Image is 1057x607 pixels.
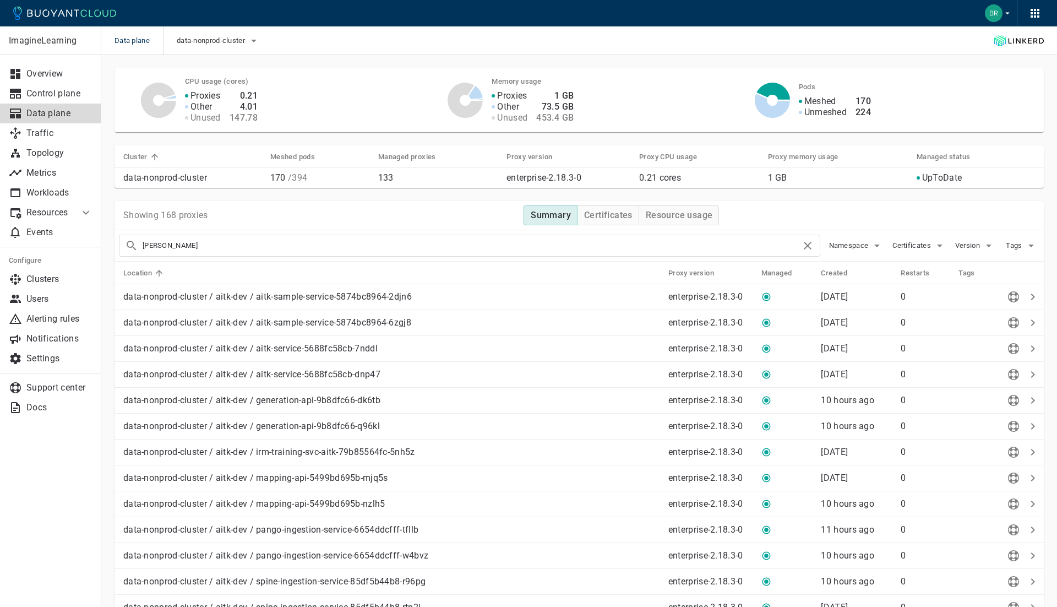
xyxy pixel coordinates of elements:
p: data-nonprod-cluster / aitk-dev / aitk-service-5688fc58cb-7nddl [123,343,660,354]
span: Thu, 04 Sep 2025 14:06:18 MST / Thu, 04 Sep 2025 21:06:18 UTC [821,447,848,457]
p: data-nonprod-cluster / aitk-dev / aitk-service-5688fc58cb-dnp47 [123,369,660,380]
span: / 394 [286,172,308,183]
h5: Cluster [123,153,148,161]
p: Events [26,227,92,238]
relative-time: 10 hours ago [821,550,874,561]
p: Other [190,101,213,112]
relative-time: 10 hours ago [821,421,874,431]
h4: 170 [856,96,871,107]
span: Thu, 04 Sep 2025 12:12:35 MST / Thu, 04 Sep 2025 19:12:35 UTC [821,343,848,354]
p: 0 [901,576,950,587]
p: enterprise-2.18.3-0 [668,550,753,561]
relative-time: [DATE] [821,369,848,380]
p: 0 [901,343,950,354]
span: Created [821,268,862,278]
span: Send diagnostics to Buoyant [1005,421,1022,430]
span: Mon, 08 Sep 2025 08:35:13 MST / Mon, 08 Sep 2025 15:35:13 UTC [821,498,874,509]
span: Tags [1006,241,1024,250]
span: Fri, 05 Sep 2025 23:21:16 MST / Sat, 06 Sep 2025 06:21:16 UTC [821,317,848,328]
span: Mon, 08 Sep 2025 07:45:27 MST / Mon, 08 Sep 2025 14:45:27 UTC [821,524,874,535]
p: enterprise-2.18.3-0 [668,498,753,510]
p: Other [497,101,519,112]
p: Clusters [26,274,92,285]
p: Workloads [26,187,92,198]
p: enterprise-2.18.3-0 [668,343,753,354]
relative-time: [DATE] [821,447,848,457]
h4: 0.21 [230,90,258,101]
p: Unused [190,112,221,123]
p: data-nonprod-cluster / aitk-dev / mapping-api-5499bd695b-nzlh5 [123,498,660,510]
p: 170 [270,172,369,183]
relative-time: 11 hours ago [821,524,874,535]
h4: 73.5 GB [536,101,574,112]
h4: 4.01 [230,101,258,112]
h5: Proxy CPU usage [639,153,697,161]
relative-time: [DATE] [821,473,848,483]
relative-time: [DATE] [821,343,848,354]
p: enterprise-2.18.3-0 [506,172,581,183]
p: Meshed [804,96,836,107]
button: data-nonprod-cluster [177,32,260,49]
p: 1 GB [768,172,908,183]
span: Proxy version [506,152,566,162]
p: data-nonprod-cluster / aitk-dev / pango-ingestion-service-6654ddcfff-w4bvz [123,550,660,561]
span: Mon, 08 Sep 2025 08:35:13 MST / Mon, 08 Sep 2025 15:35:13 UTC [821,395,874,405]
p: Proxies [497,90,527,101]
p: 0 [901,524,950,535]
h5: Created [821,269,847,278]
span: data-nonprod-cluster [177,36,247,45]
span: Version [955,241,982,250]
button: Version [955,237,995,254]
input: Search [143,238,801,253]
span: Send diagnostics to Buoyant [1005,370,1022,378]
span: Mon, 08 Sep 2025 08:05:05 MST / Mon, 08 Sep 2025 15:05:05 UTC [821,576,874,587]
p: Topology [26,148,92,159]
img: Blake Romano [985,4,1002,22]
h4: 1 GB [536,90,574,101]
h5: Managed status [917,153,971,161]
p: enterprise-2.18.3-0 [668,473,753,484]
span: Cluster [123,152,162,162]
p: Notifications [26,333,92,344]
relative-time: 10 hours ago [821,395,874,405]
h5: Proxy version [506,153,552,161]
p: enterprise-2.18.3-0 [668,576,753,587]
span: Mon, 08 Sep 2025 08:05:05 MST / Mon, 08 Sep 2025 15:05:05 UTC [821,550,874,561]
relative-time: [DATE] [821,317,848,328]
p: 0 [901,369,950,380]
span: Restarts [901,268,944,278]
span: Send diagnostics to Buoyant [1005,344,1022,353]
h5: Location [123,269,152,278]
p: Unmeshed [804,107,847,118]
p: Users [26,294,92,305]
h5: Meshed pods [270,153,315,161]
span: Send diagnostics to Buoyant [1005,395,1022,404]
p: 133 [378,172,498,183]
p: Unused [497,112,527,123]
p: Metrics [26,167,92,178]
p: Docs [26,402,92,413]
h5: Tags [958,269,975,278]
p: 0 [901,447,950,458]
button: Namespace [829,237,884,254]
span: Send diagnostics to Buoyant [1005,551,1022,560]
span: Send diagnostics to Buoyant [1005,292,1022,301]
span: Send diagnostics to Buoyant [1005,473,1022,482]
relative-time: 10 hours ago [821,576,874,587]
p: enterprise-2.18.3-0 [668,369,753,380]
p: Support center [26,382,92,393]
p: Traffic [26,128,92,139]
h5: Restarts [901,269,929,278]
p: 0.21 cores [639,172,759,183]
p: enterprise-2.18.3-0 [668,524,753,535]
p: 0 [901,473,950,484]
span: Send diagnostics to Buoyant [1005,318,1022,327]
p: Proxies [190,90,220,101]
button: Resource usage [639,205,720,225]
span: Tags [958,268,989,278]
span: Proxy CPU usage [639,152,711,162]
h4: 453.4 GB [536,112,574,123]
p: Alerting rules [26,313,92,324]
p: 0 [901,421,950,432]
p: UpToDate [922,172,962,183]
